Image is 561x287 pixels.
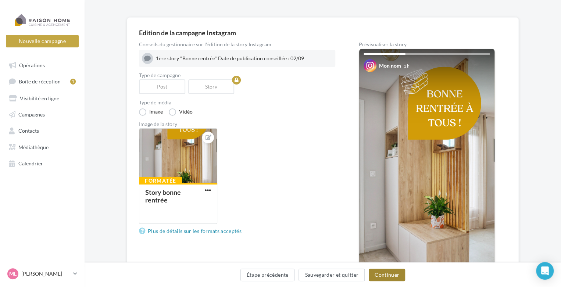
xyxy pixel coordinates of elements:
[139,108,163,116] label: Image
[6,35,79,47] button: Nouvelle campagne
[4,123,80,137] a: Contacts
[404,63,410,69] div: 1 h
[4,140,80,153] a: Médiathèque
[299,269,365,281] button: Sauvegarder et quitter
[18,128,39,134] span: Contacts
[70,79,76,85] div: 1
[156,55,332,62] div: 1ère story "Bonne rentrée" Date de publication conseillée : 02/09
[139,227,244,236] a: Plus de détails sur les formats acceptés
[536,262,554,280] div: Open Intercom Messenger
[139,177,182,185] div: Formatée
[145,188,181,204] div: Story bonne rentrée
[359,42,495,47] div: Prévisualiser la story
[18,144,49,150] span: Médiathèque
[139,29,507,36] div: Édition de la campagne Instagram
[169,108,193,116] label: Vidéo
[4,107,80,121] a: Campagnes
[18,160,43,166] span: Calendrier
[6,267,79,281] a: Ml [PERSON_NAME]
[18,111,45,117] span: Campagnes
[9,270,17,277] span: Ml
[139,100,335,105] label: Type de média
[19,78,61,85] span: Boîte de réception
[139,122,335,127] div: Image de la story
[4,58,80,71] a: Opérations
[240,269,295,281] button: Étape précédente
[369,269,405,281] button: Continuer
[4,91,80,104] a: Visibilité en ligne
[379,62,401,69] div: Mon nom
[139,73,335,78] label: Type de campagne
[4,74,80,88] a: Boîte de réception1
[139,42,335,47] div: Conseils du gestionnaire sur l'édition de la story Instagram
[19,62,45,68] span: Opérations
[20,95,59,101] span: Visibilité en ligne
[21,270,70,277] p: [PERSON_NAME]
[4,156,80,169] a: Calendrier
